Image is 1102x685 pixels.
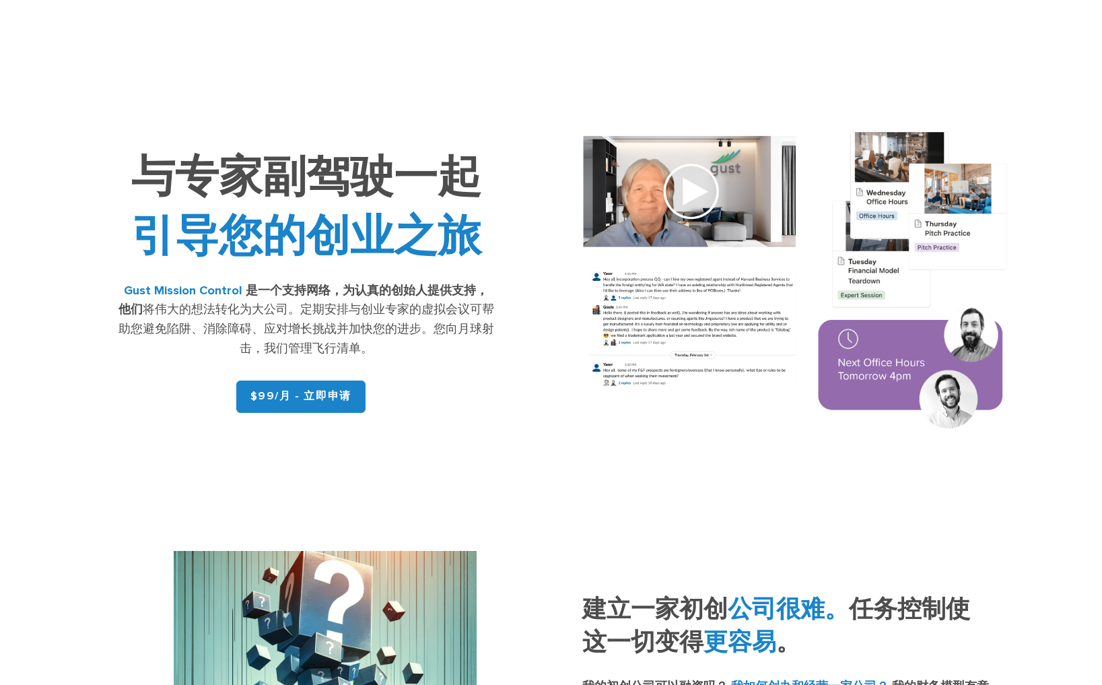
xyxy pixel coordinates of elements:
[728,595,849,624] span: 公司很难。
[703,628,776,657] span: 更容易
[118,147,494,265] h1: 与专家副驾驶一起
[131,211,481,263] span: 引导您的创业之旅
[561,115,1031,450] img: 日历事件、视频通话演示文稿和聊天室的组成
[236,381,366,413] a: $99/月 - 立即申请
[118,282,494,359] div: 将伟大的想法转化为大公司。定期安排与创业专家的虚拟会议可帮助您避免陷阱、消除障碍、应对增长挑战并加快您的进步。您向月球射击，我们管理飞行清单。
[124,284,242,298] strong: Gust Mission Control
[582,593,992,668] h3: 建立一家初创 任务控制使这一切变得 。
[118,284,489,317] strong: 是一个支持网络，为认真的创始人提供支持，他们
